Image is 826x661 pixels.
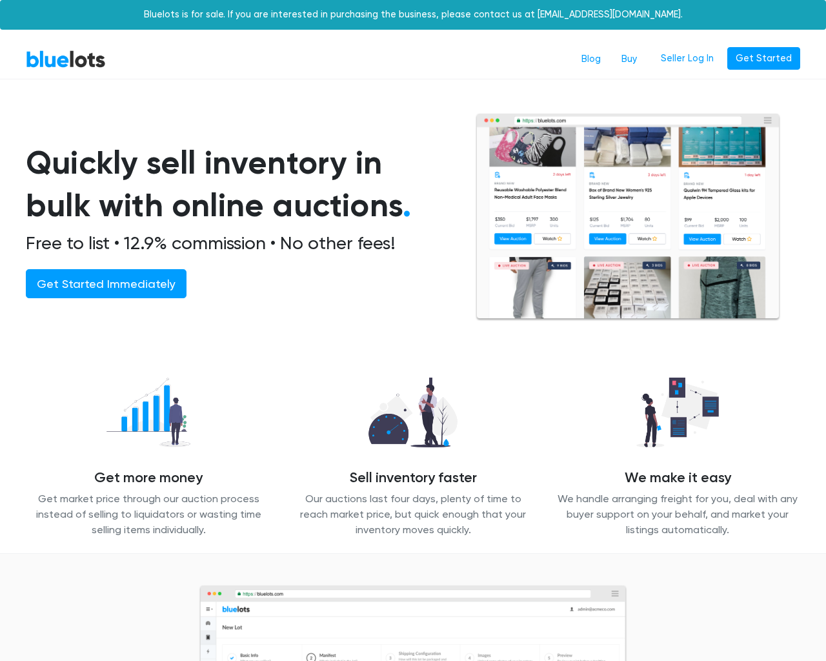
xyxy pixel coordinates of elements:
[26,232,444,254] h2: Free to list • 12.9% commission • No other fees!
[26,470,271,487] h4: Get more money
[290,470,536,487] h4: Sell inventory faster
[403,186,411,225] span: .
[26,50,106,68] a: BlueLots
[290,491,536,538] p: Our auctions last four days, plenty of time to reach market price, but quick enough that your inv...
[475,113,781,321] img: browserlots-effe8949e13f0ae0d7b59c7c387d2f9fb811154c3999f57e71a08a1b8b46c466.png
[555,470,800,487] h4: We make it easy
[96,371,201,454] img: recover_more-49f15717009a7689fa30a53869d6e2571c06f7df1acb54a68b0676dd95821868.png
[358,371,468,454] img: sell_faster-bd2504629311caa3513348c509a54ef7601065d855a39eafb26c6393f8aa8a46.png
[26,491,271,538] p: Get market price through our auction process instead of selling to liquidators or wasting time se...
[571,47,611,72] a: Blog
[727,47,800,70] a: Get Started
[626,371,729,454] img: we_manage-77d26b14627abc54d025a00e9d5ddefd645ea4957b3cc0d2b85b0966dac19dae.png
[26,141,444,227] h1: Quickly sell inventory in bulk with online auctions
[652,47,722,70] a: Seller Log In
[26,269,186,298] a: Get Started Immediately
[611,47,647,72] a: Buy
[555,491,800,538] p: We handle arranging freight for you, deal with any buyer support on your behalf, and market your ...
